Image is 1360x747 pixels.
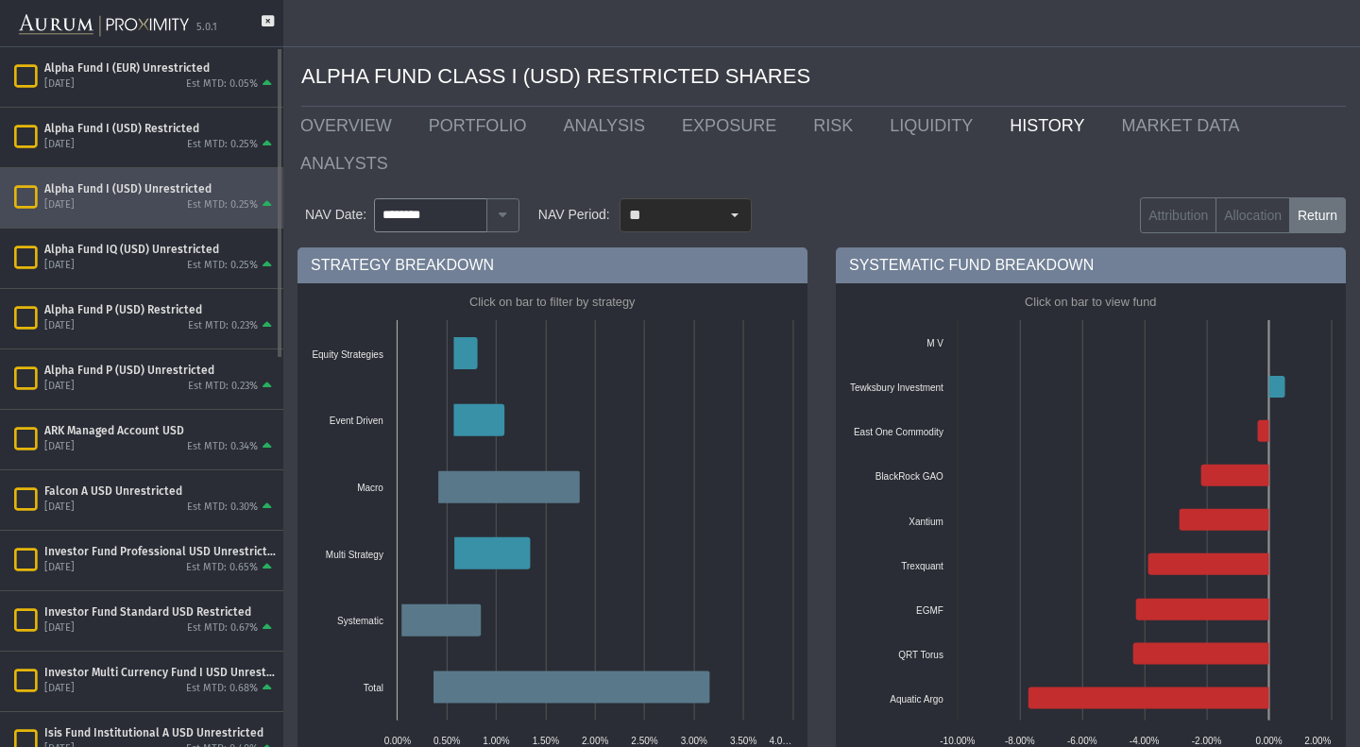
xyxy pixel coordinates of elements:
text: Aquatic Argo [890,694,943,705]
text: -8.00% [1005,736,1035,746]
div: Est MTD: 0.25% [187,259,258,273]
div: [DATE] [44,198,75,212]
text: BlackRock GAO [875,471,943,482]
text: 2.50% [632,736,658,746]
div: [DATE] [44,77,75,92]
div: Est MTD: 0.68% [186,682,258,696]
text: -2.00% [1192,736,1222,746]
a: HISTORY [995,107,1107,144]
div: Est MTD: 0.67% [187,621,258,636]
label: Attribution [1140,197,1216,233]
img: Aurum-Proximity%20white.svg [19,5,189,46]
div: [DATE] [44,501,75,515]
label: Allocation [1215,197,1290,233]
div: Falcon A USD Unrestricted [44,484,276,499]
div: Est MTD: 0.25% [187,138,258,152]
div: [DATE] [44,561,75,575]
a: ANALYSIS [549,107,668,144]
div: Est MTD: 0.23% [188,319,258,333]
text: Click on bar to view fund [1025,295,1156,309]
text: Macro [357,483,383,493]
div: 5.0.1 [196,21,217,35]
div: [DATE] [44,138,75,152]
div: Alpha Fund I (EUR) Unrestricted [44,60,276,76]
div: Alpha Fund I (USD) Unrestricted [44,181,276,196]
div: SYSTEMATIC FUND BREAKDOWN [836,247,1346,283]
div: Isis Fund Institutional A USD Unrestricted [44,725,276,740]
text: 0.50% [433,736,460,746]
div: Alpha Fund IQ (USD) Unrestricted [44,242,276,257]
div: [DATE] [44,380,75,394]
div: ARK Managed Account USD [44,423,276,438]
text: 1.00% [484,736,510,746]
text: 2.00% [582,736,608,746]
div: Est MTD: 0.05% [186,77,258,92]
div: NAV Period: [538,198,610,232]
text: QRT Torus [898,650,943,660]
a: LIQUIDITY [875,107,995,144]
div: Alpha Fund I (USD) Restricted [44,121,276,136]
text: Tewksbury Investment [850,382,943,393]
a: RISK [799,107,875,144]
text: EGMF [916,605,943,616]
label: Return [1289,197,1346,233]
a: OVERVIEW [286,107,415,144]
text: 1.50% [533,736,559,746]
div: [DATE] [44,440,75,454]
div: [DATE] [44,319,75,333]
div: Alpha Fund P (USD) Restricted [44,302,276,317]
div: [DATE] [44,682,75,696]
div: NAV Date: [297,198,374,232]
a: EXPOSURE [668,107,799,144]
div: Alpha Fund P (USD) Unrestricted [44,363,276,378]
text: -6.00% [1067,736,1097,746]
text: 3.50% [730,736,756,746]
div: Est MTD: 0.30% [187,501,258,515]
div: Select [719,199,751,231]
a: ANALYSTS [286,144,411,182]
div: Est MTD: 0.23% [188,380,258,394]
div: Est MTD: 0.34% [187,440,258,454]
div: Investor Fund Professional USD Unrestricted [44,544,276,559]
div: [DATE] [44,259,75,273]
div: Investor Multi Currency Fund I USD Unrestricted [44,665,276,680]
text: Xantium [909,517,943,527]
text: 0.00% [1256,736,1283,746]
div: Investor Fund Standard USD Restricted [44,604,276,620]
text: -4.00% [1130,736,1160,746]
div: [DATE] [44,621,75,636]
text: M V [926,338,943,348]
text: Total [364,683,383,693]
div: STRATEGY BREAKDOWN [297,247,807,283]
text: 0.00% [384,736,411,746]
text: Equity Strategies [312,349,383,360]
text: East One Commodity [854,427,943,437]
text: Trexquant [901,561,943,571]
a: MARKET DATA [1108,107,1263,144]
div: ALPHA FUND CLASS I (USD) RESTRICTED SHARES [301,47,1346,107]
text: 2.00% [1305,736,1332,746]
text: -10.00% [940,736,975,746]
text: 4.0… [770,736,792,746]
div: Est MTD: 0.25% [187,198,258,212]
div: Est MTD: 0.65% [186,561,258,575]
text: Click on bar to filter by strategy [469,295,636,309]
a: PORTFOLIO [415,107,550,144]
text: Multi Strategy [326,550,383,560]
text: Systematic [337,616,383,626]
text: 3.00% [681,736,707,746]
text: Event Driven [330,416,383,426]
